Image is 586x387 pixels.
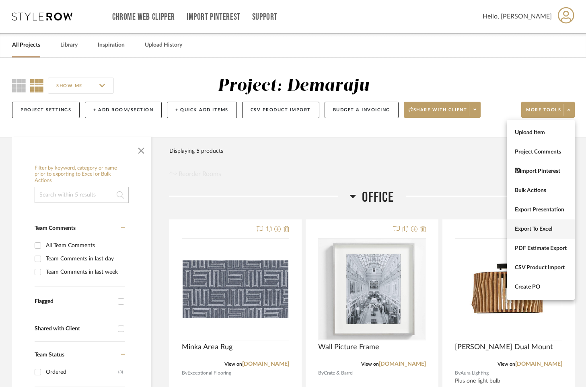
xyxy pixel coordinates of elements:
span: Export Presentation [515,207,567,213]
span: Bulk Actions [515,187,567,194]
span: Upload Item [515,129,567,136]
span: Import Pinterest [515,168,567,175]
span: Project Comments [515,149,567,156]
span: CSV Product Import [515,264,567,271]
span: Export To Excel [515,226,567,233]
span: Create PO [515,284,567,291]
span: PDF Estimate Export [515,245,567,252]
